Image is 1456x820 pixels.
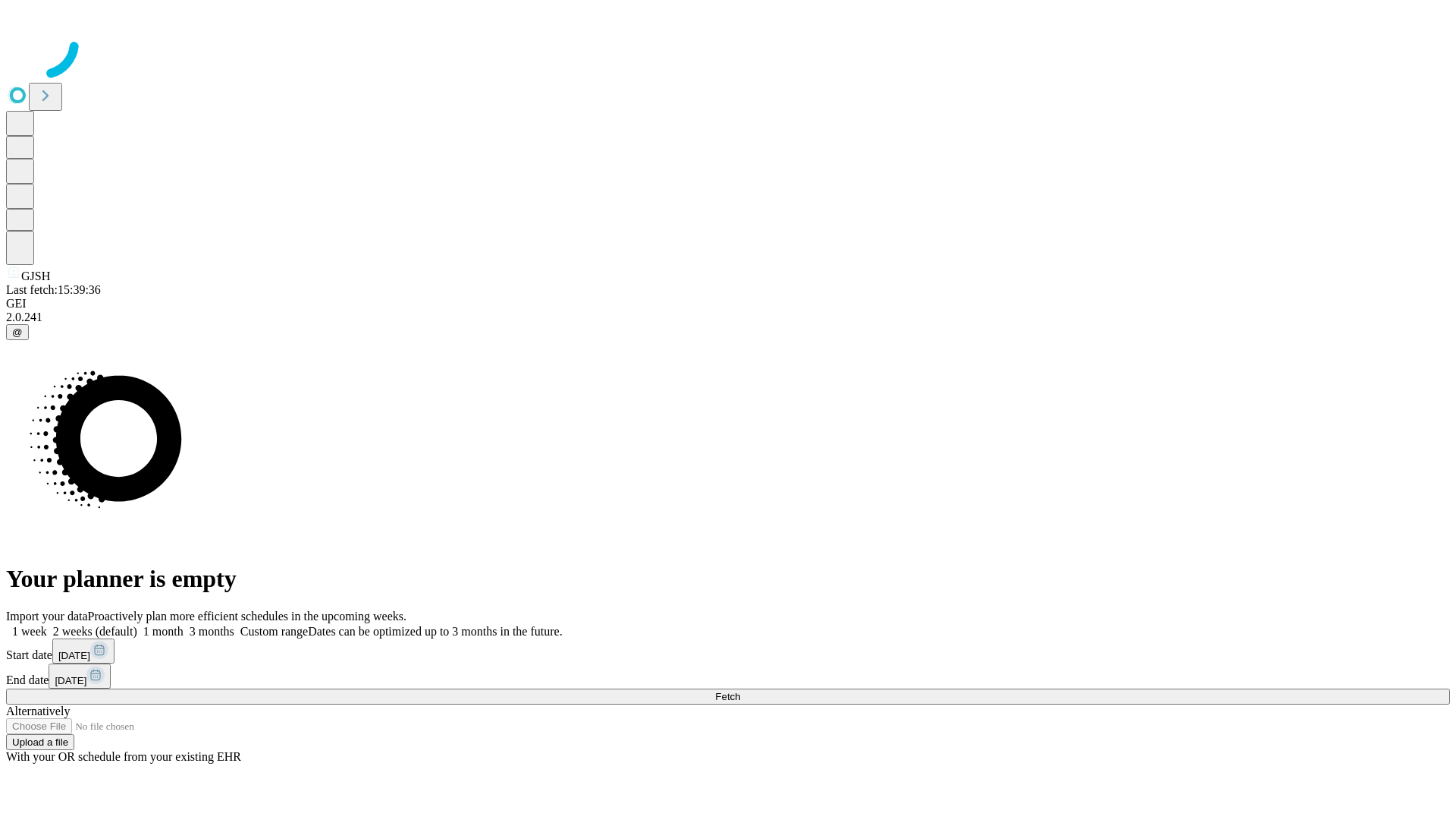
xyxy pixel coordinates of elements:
[6,565,1450,593] h1: Your planner is empty
[308,625,562,638] span: Dates can be optimized up to 3 months in the future.
[21,270,50,282] span: GJSH
[6,311,1450,324] div: 2.0.241
[53,625,137,638] span: 2 weeks (default)
[190,625,234,638] span: 3 months
[58,650,90,661] span: [DATE]
[6,734,74,750] button: Upload a file
[143,625,184,638] span: 1 month
[240,625,308,638] span: Custom range
[12,326,23,338] span: @
[52,639,115,664] button: [DATE]
[715,691,740,702] span: Fetch
[6,664,1450,689] div: End date
[6,283,101,296] span: Last fetch: 15:39:36
[6,750,241,763] span: With your OR schedule from your existing EHR
[6,324,29,340] button: @
[12,625,47,638] span: 1 week
[6,639,1450,664] div: Start date
[6,297,1450,311] div: GEI
[55,675,86,686] span: [DATE]
[6,705,70,717] span: Alternatively
[6,610,88,623] span: Import your data
[88,610,406,623] span: Proactively plan more efficient schedules in the upcoming weeks.
[49,664,111,689] button: [DATE]
[6,689,1450,705] button: Fetch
